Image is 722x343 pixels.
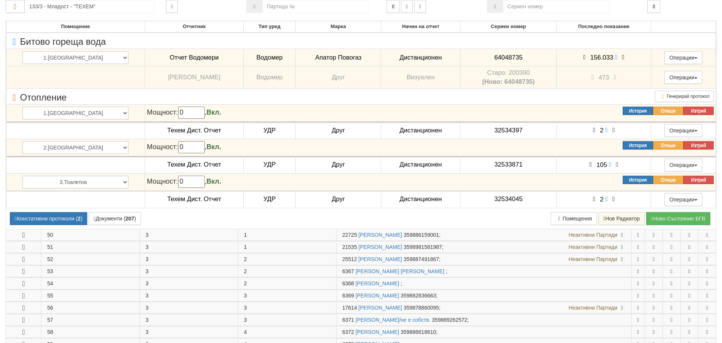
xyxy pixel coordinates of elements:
[664,51,702,64] button: Операции
[587,161,597,168] span: История на забележките
[381,190,460,208] td: Дистанционен
[6,21,145,32] th: Помещение
[207,143,221,151] b: Вкл.
[41,314,140,326] td: 57
[569,256,617,262] span: Неактивни Партиди
[207,109,221,116] b: Вкл.
[619,53,628,61] span: История на показанията
[401,293,436,299] span: 359882836663
[342,329,354,335] span: Партида №
[167,195,221,203] span: Техем Дист. Отчет
[482,78,535,85] b: (Ново: 64048735)
[139,326,238,338] td: 3
[139,314,238,326] td: 3
[404,244,442,250] span: 3598981581987
[337,253,632,265] td: ;
[356,293,399,299] a: [PERSON_NAME]
[569,305,617,311] span: Неактивни Партиди
[359,256,402,262] a: [PERSON_NAME]
[8,93,67,102] span: Отопление
[244,122,296,139] td: УДР
[615,54,617,61] i: Нов Отчет към 29/09/2025
[605,196,608,203] i: Нов Отчет към 29/09/2025
[244,244,247,250] span: 1
[342,305,357,311] span: Партида №
[494,127,523,134] span: 32534397
[41,277,140,289] td: 54
[296,190,381,208] td: Друг
[460,66,557,88] td: Устройство със сериен номер 200390 беше подменено от устройство със сериен номер 64048735
[356,329,399,335] a: [PERSON_NAME]
[78,216,81,222] b: 2
[356,280,399,286] a: [PERSON_NAME]
[359,305,402,311] a: [PERSON_NAME]
[244,190,296,208] td: УДР
[404,256,439,262] span: 359887491867
[653,141,683,149] button: Опиши
[653,107,683,115] button: Опиши
[168,74,220,81] span: [PERSON_NAME]
[41,290,140,301] td: 55
[589,74,598,81] span: История на забележките
[125,216,134,222] b: 207
[342,244,357,250] span: Партида №
[244,66,296,88] td: Водомер
[655,91,714,102] button: Генерирай протокол
[207,178,221,185] b: Вкл.
[381,49,460,66] td: Дистанционен
[244,329,247,335] span: 4
[404,305,439,311] span: 359878860095
[139,265,238,277] td: 3
[580,53,590,61] span: История на забележките
[600,196,603,203] span: 2
[296,66,381,88] td: Друг
[590,54,613,61] span: 156.033
[167,161,221,168] span: Техем Дист. Отчет
[244,317,247,323] span: 3
[381,21,460,32] th: Начин на отчет
[342,280,354,286] span: Партида №
[432,317,467,323] span: 359889262572
[597,161,607,168] span: 105
[139,290,238,301] td: 3
[683,141,714,149] button: Изтрий
[337,241,632,253] td: ;
[147,143,221,151] span: Мощност: ,
[41,253,140,265] td: 52
[611,74,619,81] span: История на показанията
[460,21,557,32] th: Сериен номер
[609,162,611,168] i: Нов Отчет към 29/09/2025
[590,195,600,203] span: История на забележките
[139,277,238,289] td: 3
[664,124,702,137] button: Операции
[613,161,621,168] span: История на показанията
[170,54,219,61] span: Отчет Водомери
[41,302,140,313] td: 56
[296,49,381,66] td: Апатор Повогаз
[609,126,618,134] span: История на показанията
[569,232,617,238] span: Неактивни Партиди
[10,212,87,225] button: Констативни протоколи (2)
[494,54,523,61] span: 64048735
[683,176,714,184] button: Изтрий
[342,232,357,238] span: Партида №
[342,256,357,262] span: Партида №
[381,122,460,139] td: Дистанционен
[590,126,600,134] span: История на забележките
[342,293,354,299] span: Партида №
[8,37,106,47] span: Битово гореща вода
[683,107,714,115] button: Изтрий
[337,290,632,301] td: ;
[167,127,221,134] span: Техем Дист. Отчет
[401,329,436,335] span: 359886618610
[609,195,618,203] span: История на показанията
[337,326,632,338] td: ;
[145,21,244,32] th: Отчетник
[244,49,296,66] td: Водомер
[296,156,381,174] td: Друг
[494,161,523,168] span: 32533871
[342,268,354,274] span: Партида №
[605,127,608,134] i: Нов Отчет към 29/09/2025
[404,232,439,238] span: 359886159001
[296,21,381,32] th: Марка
